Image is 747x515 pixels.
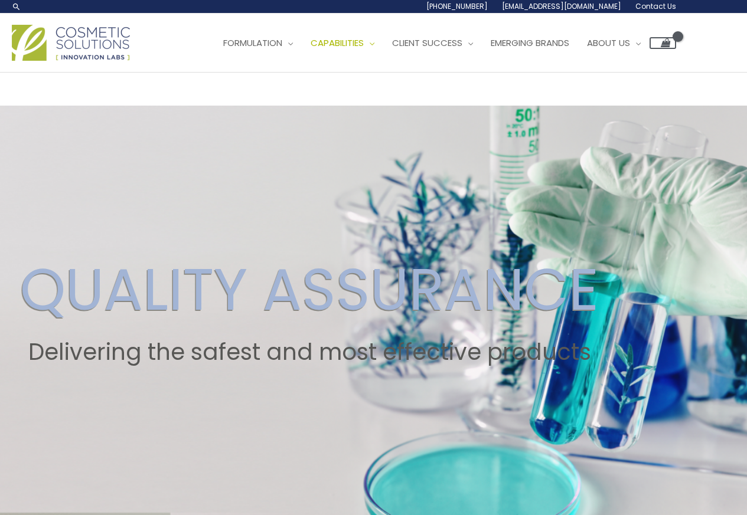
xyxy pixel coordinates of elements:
[502,1,621,11] span: [EMAIL_ADDRESS][DOMAIN_NAME]
[214,25,302,61] a: Formulation
[20,255,599,324] h2: QUALITY ASSURANCE
[383,25,482,61] a: Client Success
[205,25,676,61] nav: Site Navigation
[20,339,599,366] h2: Delivering the safest and most effective products
[587,37,630,49] span: About Us
[650,37,676,49] a: View Shopping Cart, empty
[311,37,364,49] span: Capabilities
[426,1,488,11] span: [PHONE_NUMBER]
[392,37,462,49] span: Client Success
[578,25,650,61] a: About Us
[482,25,578,61] a: Emerging Brands
[302,25,383,61] a: Capabilities
[12,25,130,61] img: Cosmetic Solutions Logo
[223,37,282,49] span: Formulation
[12,2,21,11] a: Search icon link
[491,37,569,49] span: Emerging Brands
[635,1,676,11] span: Contact Us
